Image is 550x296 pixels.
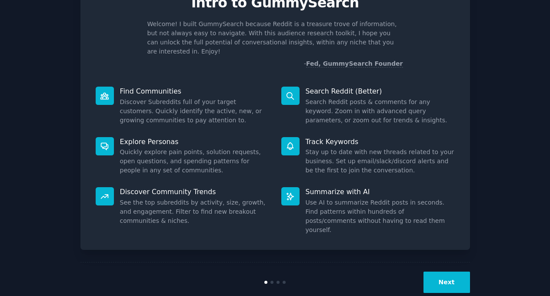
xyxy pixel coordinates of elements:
[306,137,455,146] p: Track Keywords
[120,198,269,225] dd: See the top subreddits by activity, size, growth, and engagement. Filter to find new breakout com...
[304,59,403,68] div: -
[306,187,455,196] p: Summarize with AI
[306,98,455,125] dd: Search Reddit posts & comments for any keyword. Zoom in with advanced query parameters, or zoom o...
[147,20,403,56] p: Welcome! I built GummySearch because Reddit is a treasure trove of information, but not always ea...
[423,272,470,293] button: Next
[306,148,455,175] dd: Stay up to date with new threads related to your business. Set up email/slack/discord alerts and ...
[120,87,269,96] p: Find Communities
[306,87,455,96] p: Search Reddit (Better)
[306,198,455,235] dd: Use AI to summarize Reddit posts in seconds. Find patterns within hundreds of posts/comments with...
[120,148,269,175] dd: Quickly explore pain points, solution requests, open questions, and spending patterns for people ...
[120,137,269,146] p: Explore Personas
[306,60,403,67] a: Fed, GummySearch Founder
[120,187,269,196] p: Discover Community Trends
[120,98,269,125] dd: Discover Subreddits full of your target customers. Quickly identify the active, new, or growing c...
